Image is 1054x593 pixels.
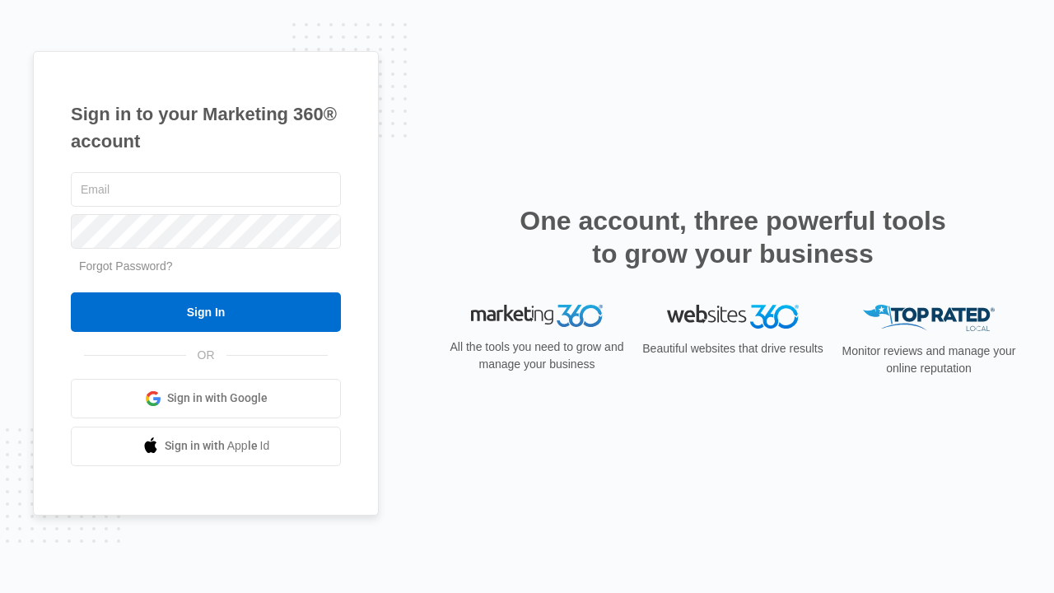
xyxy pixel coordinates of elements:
[71,100,341,155] h1: Sign in to your Marketing 360® account
[165,437,270,455] span: Sign in with Apple Id
[837,343,1021,377] p: Monitor reviews and manage your online reputation
[641,340,825,357] p: Beautiful websites that drive results
[471,305,603,328] img: Marketing 360
[71,172,341,207] input: Email
[71,292,341,332] input: Sign In
[186,347,226,364] span: OR
[863,305,995,332] img: Top Rated Local
[445,339,629,373] p: All the tools you need to grow and manage your business
[515,204,951,270] h2: One account, three powerful tools to grow your business
[667,305,799,329] img: Websites 360
[71,379,341,418] a: Sign in with Google
[79,259,173,273] a: Forgot Password?
[71,427,341,466] a: Sign in with Apple Id
[167,390,268,407] span: Sign in with Google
